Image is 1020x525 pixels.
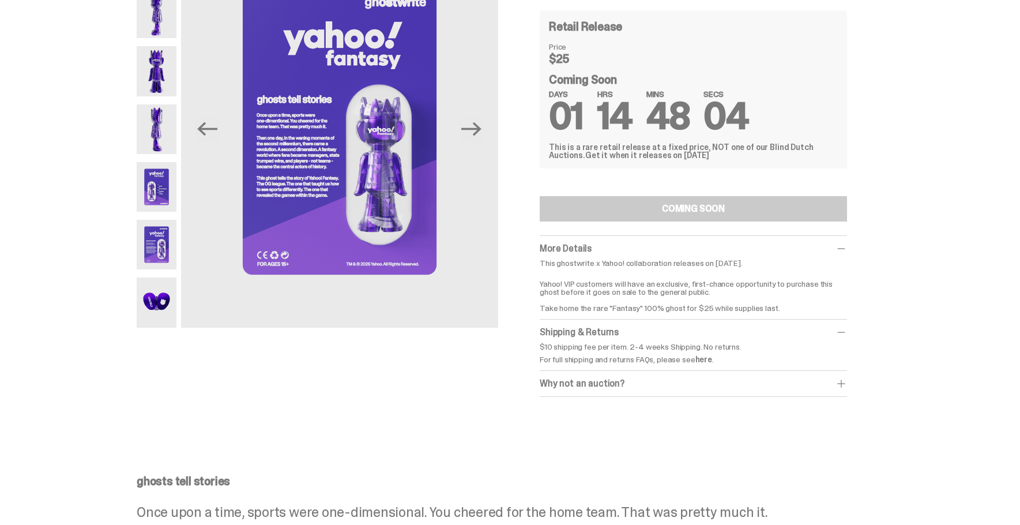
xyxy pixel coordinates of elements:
button: Next [459,117,484,142]
span: 01 [549,92,584,140]
img: Yahoo-HG---4.png [137,104,176,154]
img: Yahoo-HG---3.png [137,46,176,96]
div: Shipping & Returns [540,327,847,338]
dd: $25 [549,53,607,65]
p: This ghostwrite x Yahoo! collaboration releases on [DATE]. [540,259,847,267]
p: ghosts tell stories [137,475,875,487]
div: Why not an auction? [540,378,847,389]
button: COMING SOON [540,196,847,222]
span: MINS [646,90,690,98]
div: COMING SOON [662,204,725,213]
img: Yahoo-HG---5.png [137,162,176,212]
dt: Price [549,43,607,51]
div: Coming Soon [549,74,838,129]
span: More Details [540,242,592,254]
span: 48 [646,92,690,140]
span: Get it when it releases on [DATE] [585,150,709,160]
p: Once upon a time, sports were one-dimensional. You cheered for the home team. That was pretty muc... [137,505,875,519]
span: 14 [597,92,633,140]
span: SECS [703,90,748,98]
p: $10 shipping fee per item. 2-4 weeks Shipping. No returns. [540,343,847,351]
img: Yahoo-HG---7.png [137,277,176,327]
button: Previous [195,117,220,142]
div: This is a rare retail release at a fixed price, NOT one of our Blind Dutch Auctions. [549,143,838,159]
img: Yahoo-HG---6.png [137,220,176,269]
h4: Retail Release [549,21,622,32]
a: here [695,354,712,365]
span: HRS [597,90,633,98]
span: 04 [703,92,748,140]
p: Yahoo! VIP customers will have an exclusive, first-chance opportunity to purchase this ghost befo... [540,272,847,312]
span: DAYS [549,90,584,98]
p: For full shipping and returns FAQs, please see . [540,355,847,363]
